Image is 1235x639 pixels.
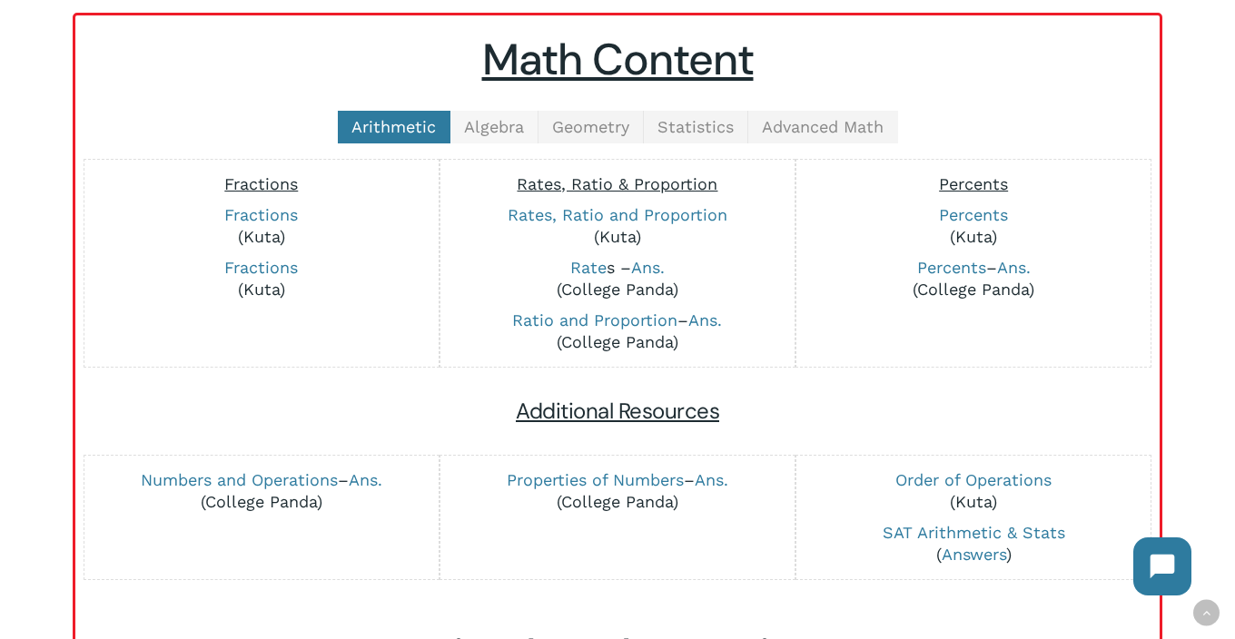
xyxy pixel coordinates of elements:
[657,117,734,136] span: Statistics
[94,204,430,248] p: (Kuta)
[883,523,1065,542] a: SAT Arithmetic & Stats
[464,117,524,136] span: Algebra
[939,174,1008,193] span: Percents
[450,257,785,300] p: s – (College Panda)
[450,469,785,513] p: – (College Panda)
[538,111,644,143] a: Geometry
[516,397,719,425] span: Additional Resources
[762,117,884,136] span: Advanced Math
[351,117,436,136] span: Arithmetic
[508,205,727,224] a: Rates, Ratio and Proportion
[517,174,717,193] span: Rates, Ratio & Proportion
[224,174,298,193] span: Fractions
[805,469,1141,513] p: (Kuta)
[688,310,722,329] a: Ans.
[695,470,728,489] a: Ans.
[507,470,684,489] a: Properties of Numbers
[482,31,754,88] u: Math Content
[1115,519,1210,614] iframe: Chatbot
[917,258,986,277] a: Percents
[805,257,1141,300] p: – (College Panda)
[349,470,382,489] a: Ans.
[552,117,629,136] span: Geometry
[570,258,607,277] a: Rate
[631,258,665,277] a: Ans.
[939,205,1008,224] a: Percents
[224,205,298,224] a: Fractions
[997,258,1031,277] a: Ans.
[224,258,298,277] a: Fractions
[94,469,430,513] p: – (College Panda)
[338,111,450,143] a: Arithmetic
[512,310,677,329] a: Ratio and Proportion
[748,111,898,143] a: Advanced Math
[450,310,785,353] p: – (College Panda)
[141,470,338,489] a: Numbers and Operations
[805,204,1141,248] p: (Kuta)
[644,111,748,143] a: Statistics
[450,111,538,143] a: Algebra
[942,545,1006,564] a: Answers
[94,257,430,300] p: (Kuta)
[895,470,1052,489] a: Order of Operations
[450,204,785,248] p: (Kuta)
[805,522,1141,565] p: ( )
